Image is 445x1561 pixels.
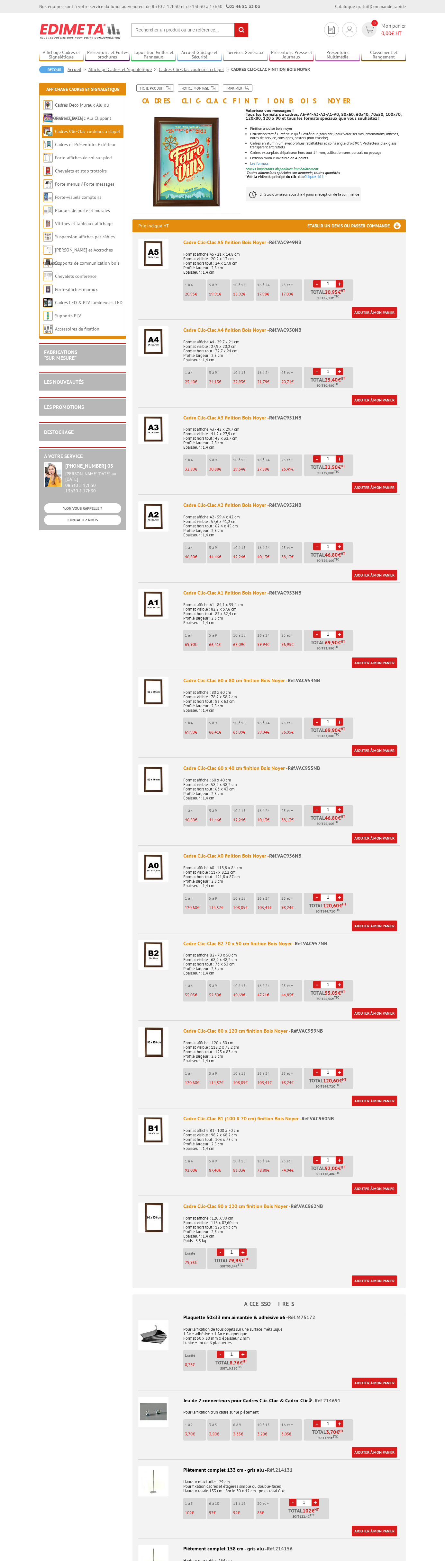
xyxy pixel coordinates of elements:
a: Ajouter à mon panier [352,307,397,318]
p: Total [305,552,353,563]
p: € [257,467,278,472]
a: Catalogue gratuit [335,4,370,9]
img: Cimaises et Accroches tableaux [43,245,53,255]
span: 69,90 [325,728,338,733]
a: Accueil Guidage et Sécurité [177,50,222,60]
span: 0 [371,20,378,26]
p: 1 à 4 [185,721,206,725]
span: 56,95 [281,642,291,647]
span: 42,24 [233,554,243,560]
em: Toutes dimensions spéciales sur demande, toutes quantités [247,170,340,175]
li: CADRES CLIC-CLAC FINITION BOIS NOYER [231,66,310,73]
span: Réf.VAC950NB [269,327,301,333]
a: Exposition Grilles et Panneaux [131,50,176,60]
p: Tous les formats de cadres: A5-A4-A3-A2-A1-A0, 80x60, 60x40, 70x50, 100x70, 120x80, 120 x 90 et t... [246,112,406,120]
a: DESTOCKAGE [44,429,74,435]
span: Réf.VAC952NB [269,502,301,508]
p: € [209,730,230,735]
span: Soit € [317,295,339,301]
a: - [313,806,321,813]
li: Utilisation tant à l'intérieur qu'à l'extérieur (sous abri) pour valoriser vos informations, affi... [250,132,406,140]
span: 38,13 [281,554,291,560]
div: Nos équipes sont à votre service du lundi au vendredi de 8h30 à 12h30 et de 13h30 à 17h30 [39,3,260,10]
a: Porte-affiches de sol sur pied [55,155,112,161]
img: Cadre Clic-Clac 90 x 120 cm finition Bois Noyer [138,1203,168,1233]
a: - [313,455,321,463]
span: 25,40 [185,379,195,384]
span: Soit € [317,471,339,476]
img: Supports PLV [43,311,53,321]
img: Cadre Clic-Clac 80 x 120 cm finition Bois Noyer [138,1027,168,1057]
img: Porte-affiches de sol sur pied [43,153,53,163]
p: € [209,380,230,384]
a: + [336,1156,343,1164]
p: Total [305,377,353,388]
img: Cadre Clic-Clac 60 x 40 cm finition Bois Noyer [138,764,168,795]
p: 5 à 9 [209,370,230,375]
sup: TTC [334,470,339,473]
p: 16 à 24 [257,370,278,375]
img: Chevalets et stop trottoirs [43,166,53,176]
a: LES PROMOTIONS [44,404,84,410]
sup: TTC [334,382,339,386]
p: € [185,555,206,559]
img: vac949nb_cadre_bois_noyer_plexiglass.jpg [132,108,241,216]
p: 25 et + [281,545,302,550]
span: 20,95 [185,291,195,297]
span: 83,88 [323,646,332,651]
a: + [336,455,343,463]
p: Format affiche A5 - 21 x 14,8 cm Format visible : 20.2 x 13 cm Format hors tout : 24 x 17.8 cm Pr... [183,248,400,275]
a: Classement et Rangement [361,50,406,60]
img: Cadres et Présentoirs Extérieur [43,140,53,149]
a: Commande rapide [371,4,406,9]
span: 17,09 [281,291,291,297]
h2: A votre service [44,454,121,459]
img: widget-service.jpg [44,462,62,487]
a: Notice Montage [178,84,219,92]
a: Imprimer [223,84,252,92]
p: Format affiche A3 - 42 x 29,7 cm Format visible : 41,2 x 27,9 cm Format hors tout : 45 x 32,7 cm ... [183,423,400,450]
img: Cadre Clic-Clac B2 70 x 50 cm finition Bois Noyer [138,940,168,970]
a: - [313,1420,321,1427]
span: 66,41 [209,729,219,735]
span: € [338,728,341,733]
span: Soit € [317,383,339,388]
a: CONTACTEZ-NOUS [44,515,121,525]
a: Porte-menus / Porte-messages [55,181,114,187]
sup: HT [341,727,345,731]
img: devis rapide [328,26,335,34]
a: + [336,981,343,988]
span: 26,49 [281,466,291,472]
span: 69,90 [185,642,195,647]
img: Chevalets conférence [43,271,53,281]
input: rechercher [234,23,248,37]
a: Cadres et Présentoirs Extérieur [55,142,116,147]
p: € [257,380,278,384]
div: Cadre Clic-Clac 60 x 80 cm finition Bois Noyer - [183,677,400,684]
div: Cadre Clic-Clac A4 finition Bois Noyer - [183,326,400,334]
p: 5 à 9 [209,458,230,462]
input: Rechercher un produit ou une référence... [131,23,249,37]
p: 5 à 9 [209,545,230,550]
a: Cadres Clic-Clac couleurs à clapet [159,66,231,72]
p: € [233,292,254,296]
p: € [233,730,254,735]
a: + [312,1499,319,1506]
span: € [338,552,341,557]
a: Affichage Cadres et Signalétique [39,50,84,60]
a: Fiche produit [136,84,174,92]
span: 59,94 [257,642,267,647]
a: Ajouter à mon panier [352,833,397,843]
p: 1 à 4 [185,633,206,638]
div: | [335,3,406,10]
a: + [336,894,343,901]
span: Soit € [317,558,339,563]
a: + [336,631,343,638]
span: Voir la vidéo du principe du clic-clac [247,174,304,179]
p: 16 à 24 [257,545,278,550]
span: 32,50 [185,466,195,472]
span: 59,94 [257,729,267,735]
p: 10 à 15 [233,721,254,725]
span: 20,71 [281,379,291,384]
div: Cadre Clic-Clac A5 finition Bois Noyer - [183,239,400,246]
